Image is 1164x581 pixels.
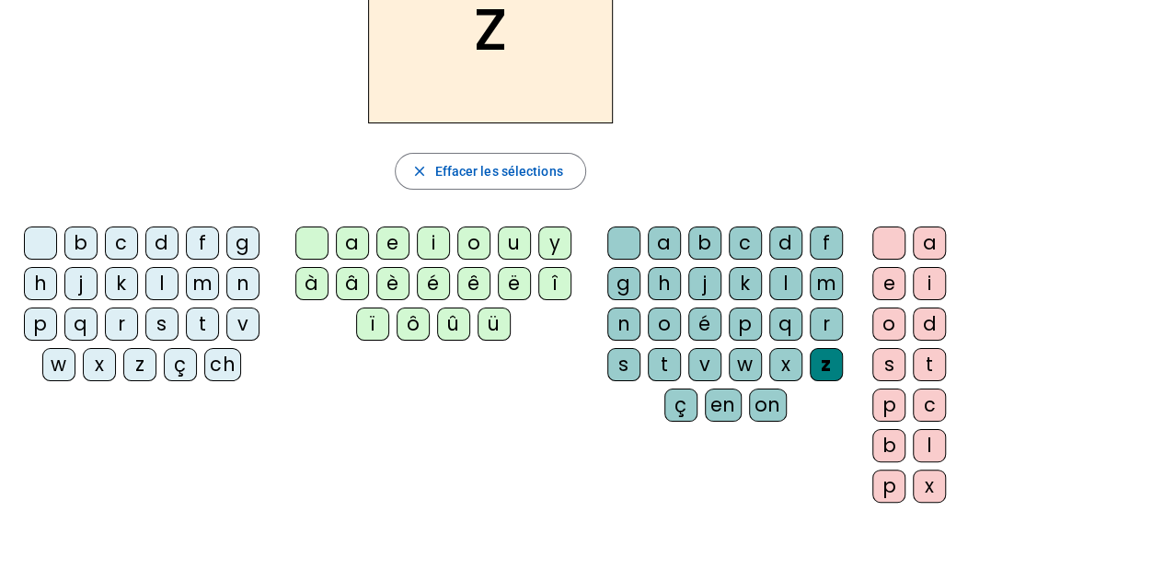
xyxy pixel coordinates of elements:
div: d [913,308,946,341]
div: i [913,267,946,300]
div: b [688,227,721,260]
div: z [810,348,843,381]
div: r [810,308,843,341]
div: l [913,429,946,462]
div: e [872,267,905,300]
div: z [123,348,156,381]
div: b [872,429,905,462]
div: i [417,227,450,260]
div: d [769,227,802,260]
div: m [186,267,219,300]
div: t [913,348,946,381]
div: s [145,308,179,341]
div: ch [204,348,241,381]
div: o [872,308,905,341]
div: é [417,267,450,300]
div: x [769,348,802,381]
div: p [872,470,905,503]
div: a [913,227,946,260]
div: l [769,267,802,300]
div: ç [664,389,697,422]
div: m [810,267,843,300]
div: û [437,308,470,341]
div: b [64,227,98,260]
div: n [607,308,640,341]
div: u [498,227,531,260]
div: q [64,308,98,341]
div: y [538,227,571,260]
div: s [607,348,640,381]
div: x [913,470,946,503]
div: e [376,227,409,260]
div: n [226,267,259,300]
div: p [729,308,762,341]
div: c [105,227,138,260]
div: h [648,267,681,300]
div: ï [356,308,389,341]
div: on [749,389,787,422]
span: Effacer les sélections [434,160,562,182]
div: l [145,267,179,300]
div: t [186,308,219,341]
div: î [538,267,571,300]
div: f [186,227,219,260]
div: g [226,227,259,260]
div: w [729,348,762,381]
div: o [457,227,490,260]
div: g [607,267,640,300]
div: à [295,267,328,300]
div: x [83,348,116,381]
div: j [688,267,721,300]
button: Effacer les sélections [395,153,585,190]
div: c [913,389,946,422]
div: ç [164,348,197,381]
mat-icon: close [410,163,427,180]
div: è [376,267,409,300]
div: ê [457,267,490,300]
div: r [105,308,138,341]
div: ë [498,267,531,300]
div: v [226,308,259,341]
div: c [729,227,762,260]
div: t [648,348,681,381]
div: o [648,308,681,341]
div: v [688,348,721,381]
div: d [145,227,179,260]
div: p [24,308,57,341]
div: k [729,267,762,300]
div: k [105,267,138,300]
div: en [705,389,742,422]
div: h [24,267,57,300]
div: ô [397,308,430,341]
div: â [336,267,369,300]
div: é [688,308,721,341]
div: p [872,389,905,422]
div: a [648,227,681,260]
div: ü [478,308,511,341]
div: f [810,227,843,260]
div: a [336,227,369,260]
div: q [769,308,802,341]
div: s [872,348,905,381]
div: j [64,267,98,300]
div: w [42,348,75,381]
